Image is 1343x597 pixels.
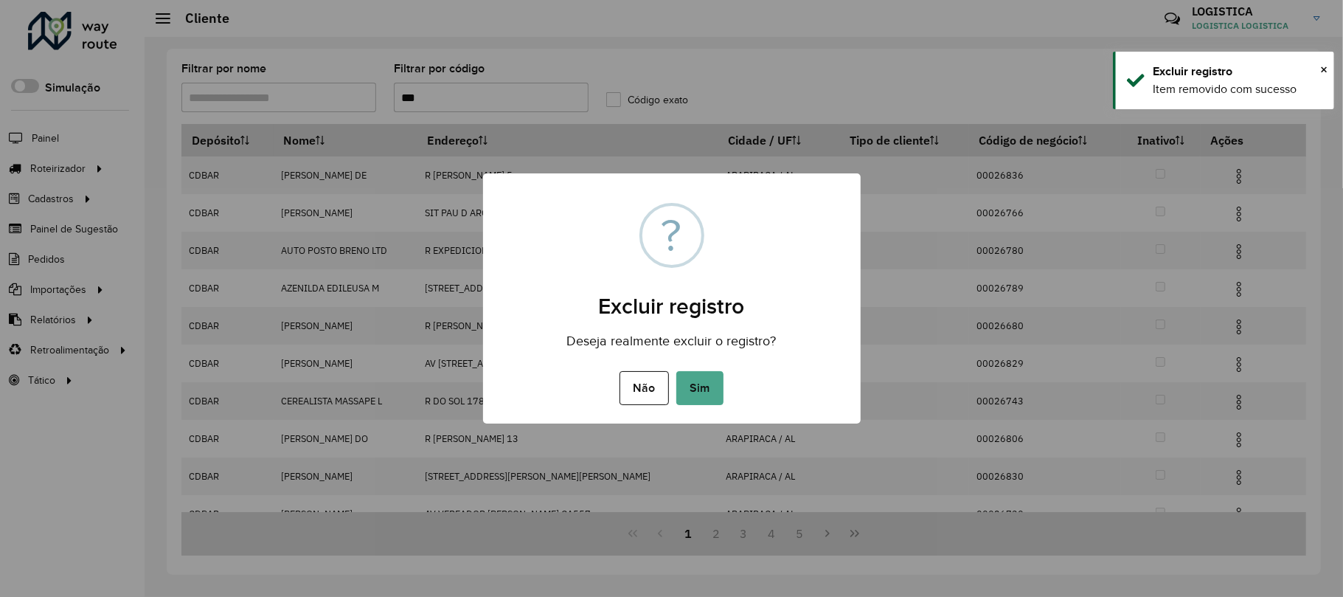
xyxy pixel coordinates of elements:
button: Close [1320,58,1328,80]
h2: Excluir registro [483,275,861,320]
div: Item removido com sucesso [1153,80,1323,98]
div: Excluir registro [1153,63,1323,80]
button: Sim [676,371,723,405]
button: Não [620,371,669,405]
span: × [1320,61,1328,77]
div: Deseja realmente excluir o registro? [483,320,861,353]
div: ? [662,206,682,265]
